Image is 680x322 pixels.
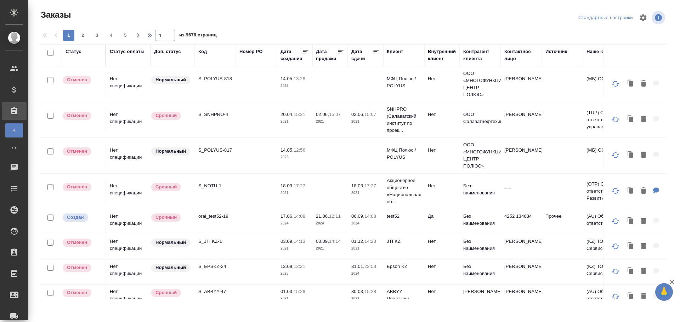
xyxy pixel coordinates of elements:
td: (KZ) ТОО «Атлас Лэнгвидж Сервисез» [583,259,668,284]
p: 12:11 [329,213,341,219]
p: S_POLYUS-817 [198,147,232,154]
button: 5 [120,30,131,41]
td: Нет спецификации [106,107,151,132]
p: Отменен [67,112,87,119]
button: Клонировать [624,184,637,198]
td: Прочее [542,209,583,234]
p: 2023 [280,270,309,277]
div: Дата сдачи [351,48,373,62]
p: JTI KZ [387,238,421,245]
td: Нет спецификации [106,234,151,259]
p: Нет [428,75,456,82]
p: 2025 [280,82,309,89]
p: Нет [428,147,456,154]
p: 20.04, [280,112,294,117]
div: Выставляется автоматически, если на указанный объем услуг необходимо больше времени в стандартном... [151,213,191,222]
p: Нормальный [155,264,186,271]
p: 06.09, [351,213,364,219]
p: 2025 [280,154,309,161]
p: 15:28 [294,289,305,294]
div: Код [198,48,207,55]
td: [PERSON_NAME] [501,107,542,132]
div: Выставляет КМ после отмены со стороны клиента. Если уже после запуска – КМ пишет ПМу про отмену, ... [62,182,102,192]
p: ABBYY Продакшн [387,288,421,302]
div: Выставляет КМ после отмены со стороны клиента. Если уже после запуска – КМ пишет ПМу про отмену, ... [62,75,102,85]
span: из 9676 страниц [179,31,217,41]
div: Выставляет КМ после отмены со стороны клиента. Если уже после запуска – КМ пишет ПМу про отмену, ... [62,147,102,156]
td: [PERSON_NAME] [501,72,542,96]
button: Удалить [637,239,650,254]
p: S_ABBYY-47 [198,288,232,295]
p: S_JTI KZ-1 [198,238,232,245]
p: МФЦ Полюс / POLYUS [387,147,421,161]
td: [PERSON_NAME] [501,285,542,309]
p: 17:27 [364,183,376,188]
p: ООО «МНОГОФУНКЦИОНАЛЬНЫЙ ЦЕНТР ПОЛЮС» [463,141,497,170]
p: 21.06, [316,213,329,219]
p: Отменен [67,289,87,296]
a: Ф [5,141,23,155]
p: 2021 [280,118,309,125]
p: 01.03, [280,289,294,294]
button: Клонировать [624,112,637,127]
p: Отменен [67,76,87,83]
p: 2024 [351,220,380,227]
p: Отменен [67,183,87,191]
td: (OTP) Общество с ограниченной ответственностью «Вектор Развития» [583,177,668,205]
span: Посмотреть информацию [652,11,667,24]
p: ООО Салаватнефтехимпроект [463,111,497,125]
div: Статус по умолчанию для стандартных заказов [151,238,191,247]
p: 15:28 [364,289,376,294]
p: 30.03, [351,289,364,294]
p: Срочный [155,289,177,296]
div: Номер PO [239,48,262,55]
p: 02.06, [316,112,329,117]
p: 14:13 [294,239,305,244]
p: 15:07 [329,112,341,117]
p: 18.03, [280,183,294,188]
span: 3 [91,32,103,39]
p: 12:21 [294,264,305,269]
p: 02.06, [351,112,364,117]
div: Контрагент клиента [463,48,497,62]
td: [PERSON_NAME] [501,259,542,284]
button: Удалить [637,264,650,279]
p: Отменен [67,148,87,155]
p: 18.03, [351,183,364,188]
p: 17:27 [294,183,305,188]
p: 2024 [316,220,344,227]
p: 14:08 [364,213,376,219]
div: Статус по умолчанию для стандартных заказов [151,263,191,273]
p: Нет [428,111,456,118]
p: oral_test52-19 [198,213,232,220]
span: 🙏 [658,285,670,299]
p: 2021 [280,245,309,252]
td: [PERSON_NAME] [501,143,542,168]
td: Нет спецификации [106,72,151,96]
p: Акционерное общество «Национальная об... [387,177,421,205]
div: Контактное лицо [504,48,538,62]
p: 12:56 [294,147,305,153]
td: Нет спецификации [106,259,151,284]
p: МФЦ Полюс / POLYUS [387,75,421,89]
p: 13:28 [294,76,305,81]
p: 17.06, [280,213,294,219]
p: 14:23 [364,239,376,244]
p: 2024 [351,270,380,277]
div: Статус [66,48,81,55]
div: Статус по умолчанию для стандартных заказов [151,147,191,156]
button: 3 [91,30,103,41]
span: 4 [106,32,117,39]
button: Удалить [637,184,650,198]
p: Срочный [155,214,177,221]
td: (TUP) Общество с ограниченной ответственностью «Технологии управления переводом» [583,106,668,134]
div: Наше юр. лицо [586,48,622,55]
span: Настроить таблицу [635,9,652,26]
div: Выставляет КМ после отмены со стороны клиента. Если уже после запуска – КМ пишет ПМу про отмену, ... [62,263,102,273]
span: 2 [77,32,89,39]
p: 22:53 [364,264,376,269]
td: Нет спецификации [106,143,151,168]
div: Выставляется автоматически, если на указанный объем услуг необходимо больше времени в стандартном... [151,288,191,298]
span: 5 [120,32,131,39]
p: 14.05, [280,76,294,81]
